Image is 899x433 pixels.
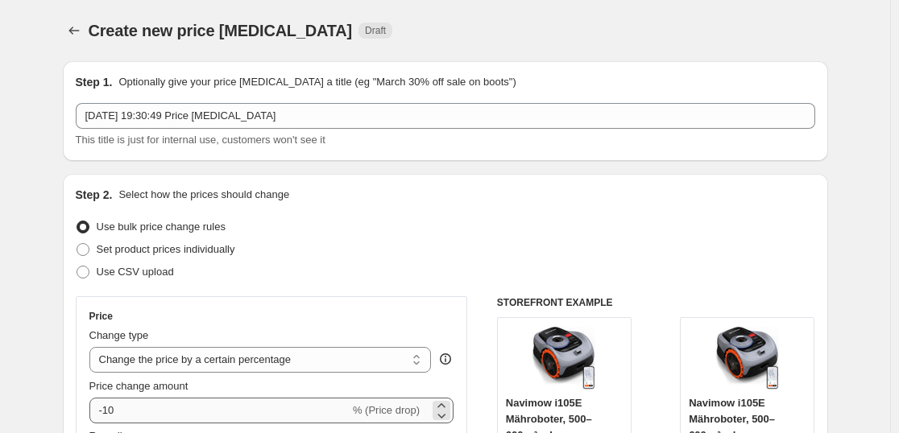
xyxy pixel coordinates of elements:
input: -15 [89,398,350,423]
img: 61TiQ6wPvkL_80x.jpg [532,326,596,390]
span: Use bulk price change rules [97,221,226,233]
h3: Price [89,310,113,323]
span: Set product prices individually [97,243,235,255]
span: % (Price drop) [353,404,420,416]
img: 61TiQ6wPvkL_80x.jpg [715,326,780,390]
span: Draft [365,24,386,37]
h2: Step 2. [76,187,113,203]
p: Select how the prices should change [118,187,289,203]
div: help [437,351,454,367]
span: Create new price [MEDICAL_DATA] [89,22,353,39]
p: Optionally give your price [MEDICAL_DATA] a title (eg "March 30% off sale on boots") [118,74,516,90]
span: Change type [89,329,149,341]
h2: Step 1. [76,74,113,90]
button: Price change jobs [63,19,85,42]
span: Use CSV upload [97,266,174,278]
span: This title is just for internal use, customers won't see it [76,134,325,146]
input: 30% off holiday sale [76,103,815,129]
h6: STOREFRONT EXAMPLE [497,296,815,309]
span: Price change amount [89,380,188,392]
